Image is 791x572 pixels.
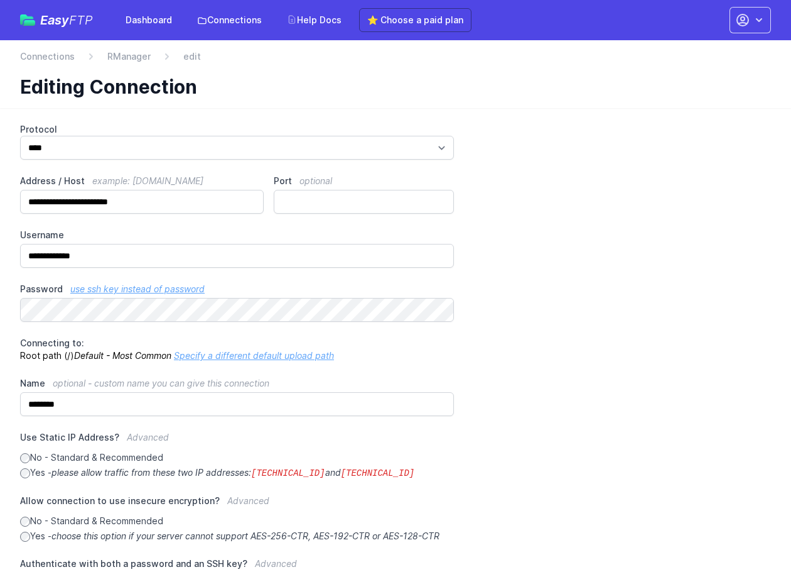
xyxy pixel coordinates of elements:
p: Root path (/) [20,337,454,362]
a: use ssh key instead of password [70,283,205,294]
input: Yes -please allow traffic from these two IP addresses:[TECHNICAL_ID]and[TECHNICAL_ID] [20,468,30,478]
a: Dashboard [118,9,180,31]
span: Easy [40,14,93,26]
label: Port [274,175,454,187]
code: [TECHNICAL_ID] [251,468,325,478]
a: Specify a different default upload path [174,350,334,361]
a: RManager [107,50,151,63]
span: Advanced [127,432,169,443]
img: easyftp_logo.png [20,14,35,26]
i: choose this option if your server cannot support AES-256-CTR, AES-192-CTR or AES-128-CTR [51,531,439,541]
label: Allow connection to use insecure encryption? [20,495,454,515]
a: ⭐ Choose a paid plan [359,8,471,32]
a: Connections [20,50,75,63]
label: Use Static IP Address? [20,431,454,451]
code: [TECHNICAL_ID] [341,468,415,478]
span: example: [DOMAIN_NAME] [92,175,203,186]
span: optional [299,175,332,186]
label: Yes - [20,530,454,542]
label: Name [20,377,454,390]
nav: Breadcrumb [20,50,771,70]
label: Password [20,283,454,295]
a: Connections [190,9,269,31]
input: No - Standard & Recommended [20,517,30,527]
a: EasyFTP [20,14,93,26]
i: please allow traffic from these two IP addresses: and [51,467,414,478]
input: No - Standard & Recommended [20,453,30,463]
a: Help Docs [279,9,349,31]
h1: Editing Connection [20,75,761,98]
span: Advanced [255,558,297,569]
span: optional - custom name you can give this connection [53,378,269,388]
label: Username [20,229,454,241]
label: Yes - [20,466,454,480]
label: Address / Host [20,175,264,187]
label: No - Standard & Recommended [20,515,454,527]
span: FTP [69,13,93,28]
label: Protocol [20,123,454,136]
i: Default - Most Common [74,350,171,361]
span: Advanced [227,495,269,506]
label: No - Standard & Recommended [20,451,454,464]
input: Yes -choose this option if your server cannot support AES-256-CTR, AES-192-CTR or AES-128-CTR [20,532,30,542]
span: Connecting to: [20,338,84,348]
span: edit [183,50,201,63]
